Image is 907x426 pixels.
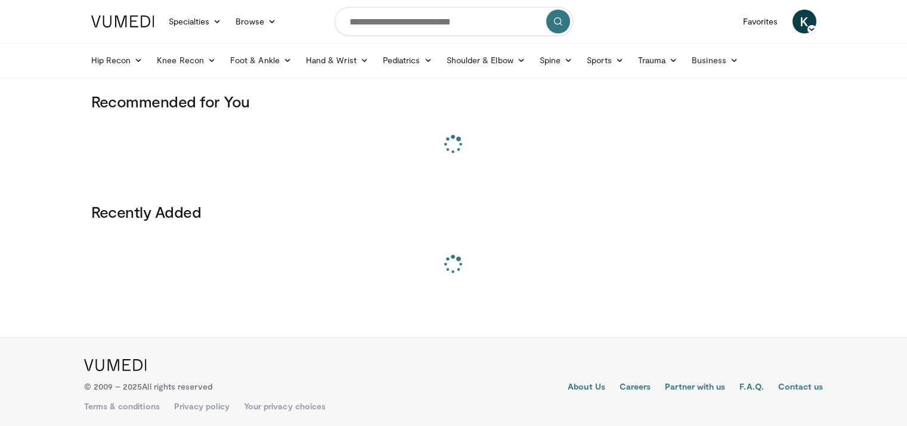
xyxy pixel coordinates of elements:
a: K [793,10,816,33]
a: F.A.Q. [739,381,763,395]
a: Spine [533,48,580,72]
a: Business [685,48,745,72]
a: Sports [580,48,631,72]
a: Terms & conditions [84,400,160,412]
a: Partner with us [665,381,725,395]
h3: Recommended for You [91,92,816,111]
p: © 2009 – 2025 [84,381,212,393]
a: Shoulder & Elbow [439,48,533,72]
img: VuMedi Logo [84,359,147,371]
a: Privacy policy [174,400,230,412]
input: Search topics, interventions [335,7,573,36]
a: Browse [228,10,283,33]
h3: Recently Added [91,202,816,221]
a: About Us [568,381,605,395]
a: Trauma [631,48,685,72]
a: Hand & Wrist [299,48,376,72]
a: Knee Recon [150,48,223,72]
span: All rights reserved [142,381,212,391]
a: Hip Recon [84,48,150,72]
a: Contact us [778,381,824,395]
a: Foot & Ankle [223,48,299,72]
a: Specialties [162,10,229,33]
a: Pediatrics [376,48,439,72]
a: Your privacy choices [244,400,326,412]
img: VuMedi Logo [91,16,154,27]
a: Careers [620,381,651,395]
a: Favorites [736,10,785,33]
